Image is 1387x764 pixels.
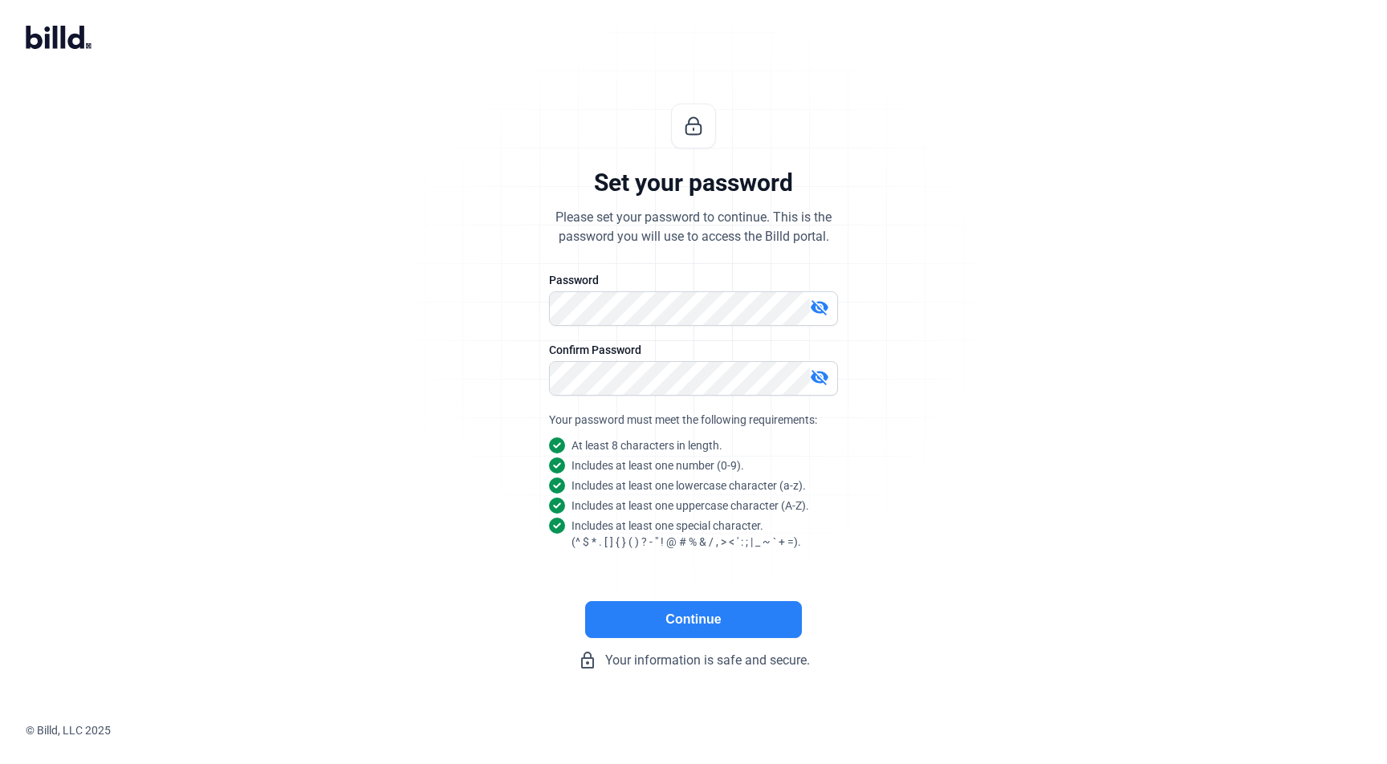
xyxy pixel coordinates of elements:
[594,168,793,198] div: Set your password
[549,412,838,428] div: Your password must meet the following requirements:
[453,651,934,670] div: Your information is safe and secure.
[571,457,744,473] snap: Includes at least one number (0-9).
[26,722,1387,738] div: © Billd, LLC 2025
[571,437,722,453] snap: At least 8 characters in length.
[571,518,801,550] snap: Includes at least one special character. (^ $ * . [ ] { } ( ) ? - " ! @ # % & / , > < ' : ; | _ ~...
[549,342,838,358] div: Confirm Password
[571,498,809,514] snap: Includes at least one uppercase character (A-Z).
[578,651,597,670] mat-icon: lock_outline
[571,477,806,494] snap: Includes at least one lowercase character (a-z).
[549,272,838,288] div: Password
[585,601,802,638] button: Continue
[810,368,829,387] mat-icon: visibility_off
[810,298,829,317] mat-icon: visibility_off
[555,208,832,246] div: Please set your password to continue. This is the password you will use to access the Billd portal.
